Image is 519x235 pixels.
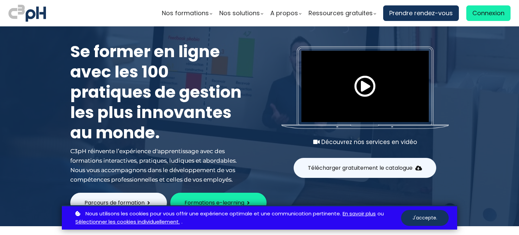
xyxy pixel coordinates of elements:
[281,137,449,147] div: Découvrez nos services en vidéo
[343,210,376,218] a: En savoir plus
[383,5,459,21] a: Prendre rendez-vous
[70,193,167,213] button: Parcours de formation
[401,210,449,226] button: J'accepte.
[74,210,401,227] p: ou .
[184,198,244,207] span: Formations e-learning
[294,158,436,178] button: Télécharger gratuitement le catalogue
[170,193,267,213] button: Formations e-learning
[466,5,511,21] a: Connexion
[84,198,145,207] span: Parcours de formation
[219,8,260,18] span: Nos solutions
[389,8,453,18] span: Prendre rendez-vous
[308,8,373,18] span: Ressources gratuites
[85,210,341,218] span: Nous utilisons les cookies pour vous offrir une expérience optimale et une communication pertinente.
[472,8,504,18] span: Connexion
[70,42,246,143] h1: Se former en ligne avec les 100 pratiques de gestion les plus innovantes au monde.
[162,8,209,18] span: Nos formations
[308,164,413,172] span: Télécharger gratuitement le catalogue
[8,3,46,23] img: logo C3PH
[270,8,298,18] span: A propos
[75,218,180,226] a: Sélectionner les cookies individuellement.
[70,146,246,184] div: C3pH réinvente l’expérience d'apprentissage avec des formations interactives, pratiques, ludiques...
